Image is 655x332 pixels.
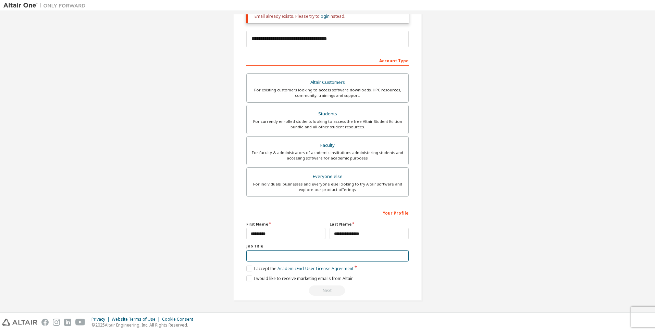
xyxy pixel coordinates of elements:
[246,207,409,218] div: Your Profile
[251,119,404,130] div: For currently enrolled students looking to access the free Altair Student Edition bundle and all ...
[162,317,197,322] div: Cookie Consent
[251,181,404,192] div: For individuals, businesses and everyone else looking to try Altair software and explore our prod...
[41,319,49,326] img: facebook.svg
[320,13,330,19] a: login
[251,109,404,119] div: Students
[246,266,354,271] label: I accept the
[246,285,409,296] div: Email already exists
[91,322,197,328] p: © 2025 Altair Engineering, Inc. All Rights Reserved.
[91,317,112,322] div: Privacy
[246,55,409,66] div: Account Type
[246,276,353,281] label: I would like to receive marketing emails from Altair
[255,14,403,19] div: Email already exists. Please try to instead.
[246,221,325,227] label: First Name
[277,266,354,271] a: Academic End-User License Agreement
[251,78,404,87] div: Altair Customers
[112,317,162,322] div: Website Terms of Use
[251,172,404,181] div: Everyone else
[251,141,404,150] div: Faculty
[251,150,404,161] div: For faculty & administrators of academic institutions administering students and accessing softwa...
[53,319,60,326] img: instagram.svg
[3,2,89,9] img: Altair One
[251,87,404,98] div: For existing customers looking to access software downloads, HPC resources, community, trainings ...
[330,221,409,227] label: Last Name
[246,243,409,249] label: Job Title
[2,319,37,326] img: altair_logo.svg
[64,319,71,326] img: linkedin.svg
[75,319,85,326] img: youtube.svg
